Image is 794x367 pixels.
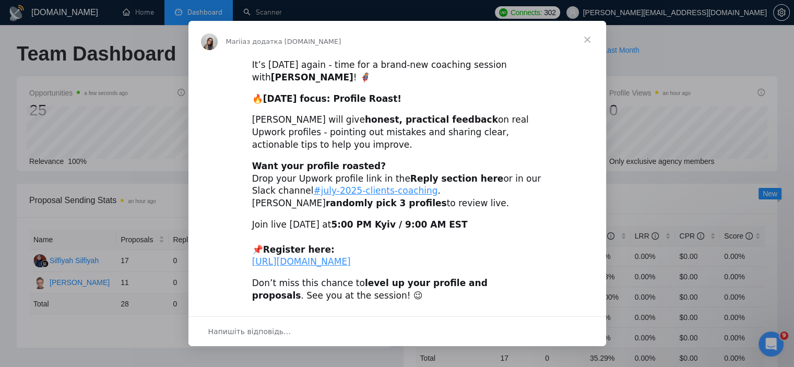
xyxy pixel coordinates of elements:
[252,219,542,268] div: Join live [DATE] at ​ 📌 ​
[263,244,335,255] b: Register here:
[252,59,542,84] div: It’s [DATE] again - time for a brand-new coaching session with ! 🦸‍♀️
[313,185,437,196] a: #july-2025-clients-coaching
[410,173,504,184] b: Reply section here
[252,256,351,267] a: [URL][DOMAIN_NAME]
[226,38,247,45] span: Mariia
[252,114,542,151] div: [PERSON_NAME] will give on real Upwork profiles - pointing out mistakes and sharing clear, action...
[365,114,498,125] b: honest, practical feedback
[252,161,386,171] b: Want your profile roasted?
[568,21,606,58] span: Закрити
[271,72,353,82] b: [PERSON_NAME]
[246,38,341,45] span: з додатка [DOMAIN_NAME]
[326,198,447,208] b: randomly pick 3 profiles
[201,33,218,50] img: Profile image for Mariia
[188,316,606,346] div: Відкрити бесіду й відповісти
[252,93,542,105] div: 🔥
[331,219,467,230] b: 5:00 PM Kyiv / 9:00 AM EST
[263,93,401,104] b: [DATE] focus: Profile Roast!
[208,325,291,338] span: Напишіть відповідь…
[252,278,488,301] b: level up your profile and proposals
[252,277,542,302] div: Don’t miss this chance to . See you at the session! 😉
[252,160,542,210] div: Drop your Upwork profile link in the or in our Slack channel . [PERSON_NAME] to review live.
